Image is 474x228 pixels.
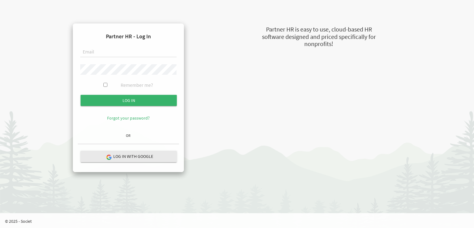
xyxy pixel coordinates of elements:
[81,151,177,162] button: Log in with Google
[80,47,177,57] input: Email
[106,154,111,160] img: google-logo.png
[231,32,407,41] div: software designed and priced specifically for
[231,40,407,49] div: nonprofits!
[78,133,179,137] h6: OR
[78,28,179,44] h4: Partner HR - Log In
[5,218,474,224] p: © 2025 - Societ
[107,115,150,121] a: Forgot your password?
[81,95,177,106] input: Log in
[121,82,153,89] label: Remember me?
[231,25,407,34] div: Partner HR is easy to use, cloud-based HR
